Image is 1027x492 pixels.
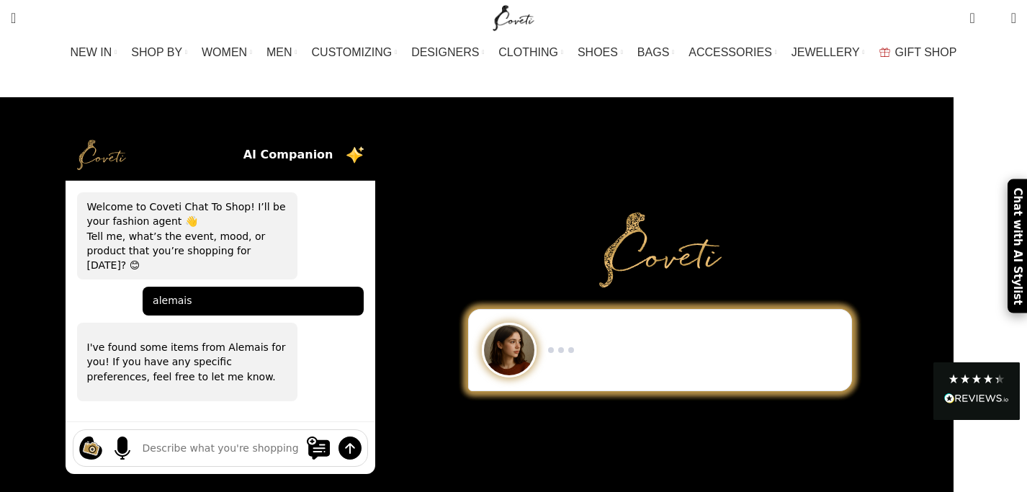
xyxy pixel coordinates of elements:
div: My Wishlist [986,4,1000,32]
a: NEW IN [71,38,117,67]
a: CLOTHING [498,38,563,67]
span: DESIGNERS [411,45,479,59]
div: 4.28 Stars [948,373,1005,385]
span: NEW IN [71,45,112,59]
div: Read All Reviews [933,362,1020,420]
a: SHOES [578,38,623,67]
img: GiftBag [879,48,890,57]
span: CLOTHING [498,45,558,59]
span: WOMEN [202,45,247,59]
a: Site logo [490,11,538,23]
span: 0 [971,7,982,18]
a: Search [4,4,23,32]
span: ACCESSORIES [689,45,772,59]
span: BAGS [637,45,669,59]
a: BAGS [637,38,674,67]
a: WOMEN [202,38,252,67]
span: 0 [989,14,1000,25]
a: DESIGNERS [411,38,484,67]
span: CUSTOMIZING [312,45,393,59]
img: Primary Gold [599,213,722,287]
span: MEN [266,45,292,59]
a: 0 [962,4,982,32]
a: JEWELLERY [791,38,865,67]
a: MEN [266,38,297,67]
a: SHOP BY [131,38,187,67]
span: JEWELLERY [791,45,860,59]
span: SHOP BY [131,45,182,59]
div: Read All Reviews [944,390,1009,409]
span: SHOES [578,45,618,59]
div: Main navigation [4,38,1023,67]
span: GIFT SHOP [895,45,957,59]
a: CUSTOMIZING [312,38,398,67]
img: REVIEWS.io [944,393,1009,403]
a: GIFT SHOP [879,38,957,67]
div: Chat to Shop demo [458,309,862,391]
a: ACCESSORIES [689,38,777,67]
